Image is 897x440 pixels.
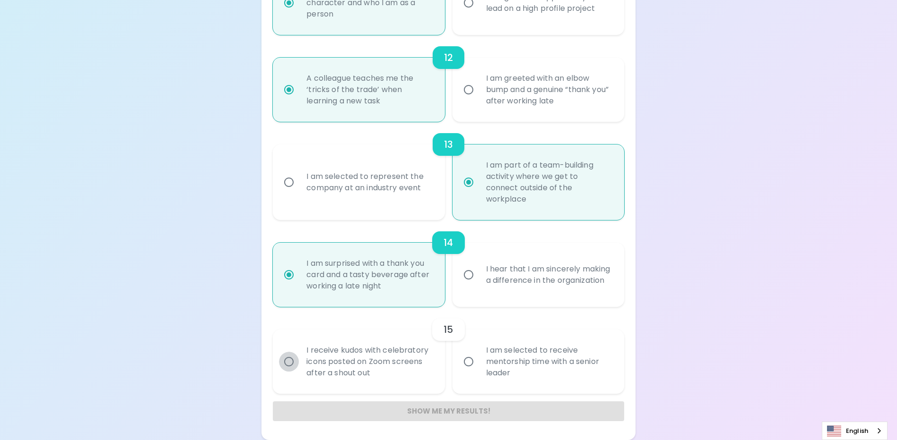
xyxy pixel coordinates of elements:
div: choice-group-check [273,220,624,307]
div: choice-group-check [273,35,624,122]
div: I am selected to represent the company at an industry event [299,160,439,205]
h6: 14 [444,235,453,250]
div: I am selected to receive mentorship time with a senior leader [479,333,619,390]
a: English [822,422,887,440]
div: choice-group-check [273,307,624,394]
div: Language [822,422,888,440]
div: I am greeted with an elbow bump and a genuine “thank you” after working late [479,61,619,118]
div: I am surprised with a thank you card and a tasty beverage after working a late night [299,246,439,303]
div: A colleague teaches me the ‘tricks of the trade’ when learning a new task [299,61,439,118]
h6: 13 [444,137,453,152]
h6: 12 [444,50,453,65]
div: choice-group-check [273,122,624,220]
div: I hear that I am sincerely making a difference in the organization [479,252,619,297]
div: I am part of a team-building activity where we get to connect outside of the workplace [479,148,619,216]
aside: Language selected: English [822,422,888,440]
div: I receive kudos with celebratory icons posted on Zoom screens after a shout out [299,333,439,390]
h6: 15 [444,322,453,337]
